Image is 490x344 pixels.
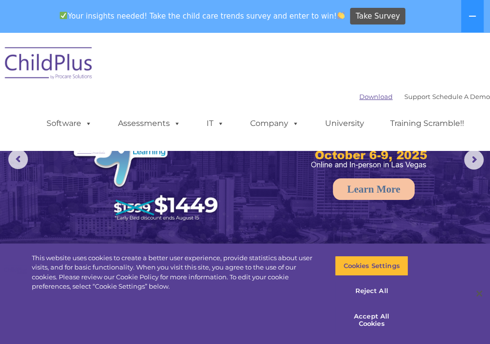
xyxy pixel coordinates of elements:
a: University [315,114,374,133]
a: Company [240,114,309,133]
button: Cookies Settings [335,256,408,276]
a: IT [197,114,234,133]
a: Download [359,93,393,100]
a: Training Scramble!! [380,114,474,133]
button: Reject All [335,281,408,301]
a: Learn More [333,178,415,200]
button: Close [468,283,490,304]
img: ✅ [60,12,67,19]
span: Take Survey [356,8,400,25]
img: 👏 [337,12,345,19]
a: Software [37,114,102,133]
a: Assessments [108,114,190,133]
font: | [359,93,490,100]
div: This website uses cookies to create a better user experience, provide statistics about user visit... [32,253,320,292]
button: Accept All Cookies [335,306,408,334]
a: Take Survey [350,8,405,25]
a: Schedule A Demo [432,93,490,100]
a: Support [404,93,430,100]
span: Your insights needed! Take the child care trends survey and enter to win! [56,6,349,25]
